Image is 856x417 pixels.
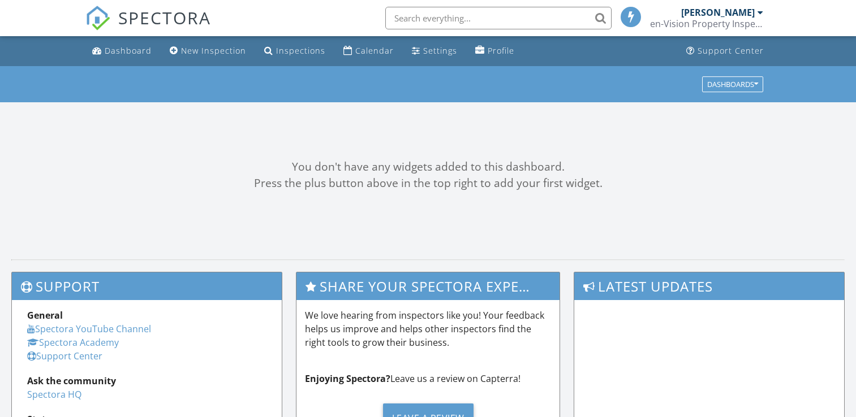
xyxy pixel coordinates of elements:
p: Leave us a review on Capterra! [305,372,551,385]
a: SPECTORA [85,15,211,39]
div: Dashboards [707,80,758,88]
p: We love hearing from inspectors like you! Your feedback helps us improve and helps other inspecto... [305,309,551,349]
a: Spectora Academy [27,336,119,349]
div: Profile [488,45,514,56]
div: en-Vision Property Inspections [650,18,763,29]
div: Ask the community [27,374,266,388]
a: Support Center [682,41,768,62]
a: Dashboard [88,41,156,62]
a: Inspections [260,41,330,62]
div: Support Center [698,45,764,56]
a: New Inspection [165,41,251,62]
div: Dashboard [105,45,152,56]
div: Settings [423,45,457,56]
div: [PERSON_NAME] [681,7,755,18]
img: The Best Home Inspection Software - Spectora [85,6,110,31]
button: Dashboards [702,76,763,92]
input: Search everything... [385,7,612,29]
strong: Enjoying Spectora? [305,372,390,385]
a: Spectora HQ [27,388,81,401]
a: Settings [407,41,462,62]
div: Inspections [276,45,325,56]
span: SPECTORA [118,6,211,29]
div: Calendar [355,45,394,56]
strong: General [27,309,63,322]
a: Calendar [339,41,398,62]
a: Support Center [27,350,102,362]
h3: Share Your Spectora Experience [296,272,560,300]
div: New Inspection [181,45,246,56]
h3: Latest Updates [574,272,844,300]
a: Spectora YouTube Channel [27,323,151,335]
div: You don't have any widgets added to this dashboard. [11,159,845,175]
a: Profile [471,41,519,62]
div: Press the plus button above in the top right to add your first widget. [11,175,845,192]
h3: Support [12,272,282,300]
